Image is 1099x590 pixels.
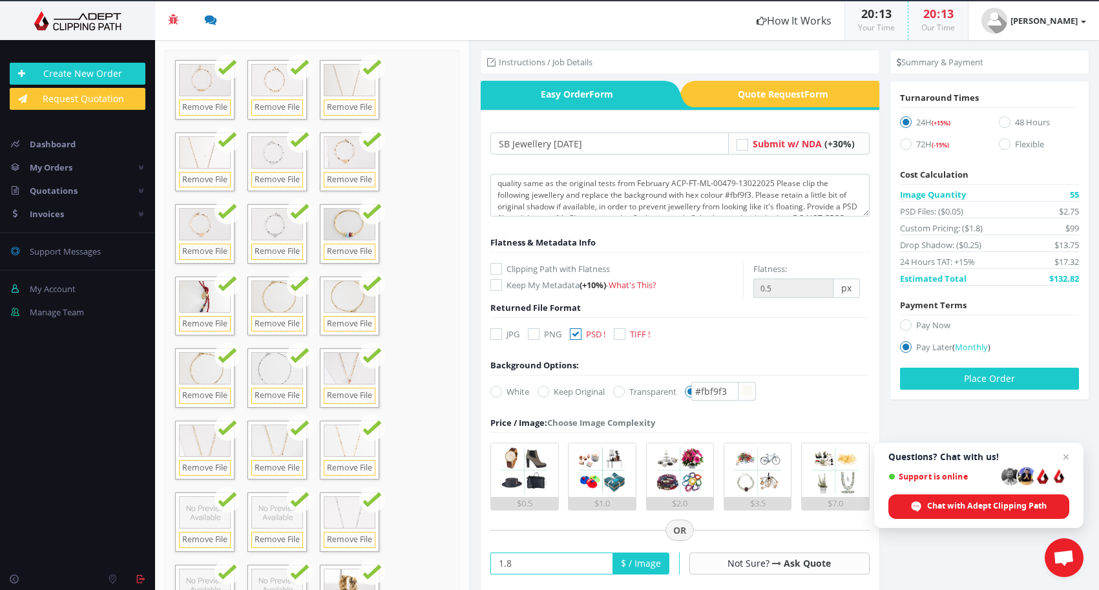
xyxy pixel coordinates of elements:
span: Chat with Adept Clipping Path [927,500,1047,512]
label: Pay Now [900,319,1079,336]
span: TIFF ! [630,328,650,340]
a: Remove File [324,316,375,332]
span: Quotations [30,185,78,196]
span: My Orders [30,162,72,173]
label: 24H [900,116,980,133]
label: 72H [900,138,980,155]
a: Remove File [251,460,303,476]
small: Your Time [858,22,895,33]
span: PSD ! [586,328,605,340]
a: Remove File [251,388,303,404]
span: Manage Team [30,306,84,318]
span: Not Sure? [727,557,769,569]
span: Turnaround Times [900,92,979,103]
span: px [833,279,860,298]
img: 4.png [731,443,784,497]
a: Easy OrderForm [481,81,664,107]
span: $13.75 [1054,238,1079,251]
span: Price / Image: [490,417,547,428]
div: $7.0 [802,497,869,510]
div: $3.5 [724,497,791,510]
a: Request Quotation [10,88,145,110]
span: Invoices [30,208,64,220]
span: (+10%) [580,279,606,291]
span: 13 [941,6,954,21]
span: My Account [30,283,76,295]
img: 2.png [576,443,629,497]
div: Choose Image Complexity [490,416,655,429]
span: (-15%) [932,141,949,149]
a: Remove File [324,388,375,404]
span: Questions? Chat with us! [888,452,1069,462]
input: Your Price [490,553,613,574]
div: Open chat [1045,538,1083,577]
a: Remove File [179,244,231,260]
a: Remove File [179,100,231,116]
label: PNG [528,328,561,341]
label: Keep My Metadata - [490,279,743,291]
a: Remove File [251,532,303,548]
a: [PERSON_NAME] [968,1,1099,40]
label: Transparent [613,385,676,398]
a: Remove File [251,100,303,116]
span: (+15%) [932,119,950,127]
button: Place Order [900,368,1079,390]
span: Dashboard [30,138,76,150]
a: Create New Order [10,63,145,85]
a: Ask Quote [784,557,831,569]
span: Drop Shadow: ($0.25) [900,238,981,251]
span: Close chat [1058,449,1074,465]
label: 48 Hours [999,116,1079,133]
span: Estimated Total [900,272,967,285]
i: Form [804,88,828,100]
span: 55 [1070,188,1079,201]
a: Remove File [179,172,231,188]
img: 3.png [653,443,707,497]
a: Remove File [251,172,303,188]
span: Support Messages [30,246,101,257]
a: Remove File [324,172,375,188]
span: Custom Pricing: ($1.8) [900,222,983,235]
a: Quote RequestForm [696,81,880,107]
span: Monthly [955,341,988,353]
span: Payment Terms [900,299,967,311]
span: Returned File Format [490,302,581,313]
li: Summary & Payment [897,56,983,68]
span: OR [665,520,694,542]
span: 13 [879,6,892,21]
a: Remove File [324,460,375,476]
a: What's This? [609,279,656,291]
span: 20 [923,6,936,21]
span: : [874,6,879,21]
li: Instructions / Job Details [487,56,592,68]
a: Remove File [324,100,375,116]
div: $2.0 [647,497,714,510]
span: 20 [861,6,874,21]
span: Submit w/ NDA [753,138,822,150]
img: user_default.jpg [981,8,1007,34]
a: Remove File [179,460,231,476]
a: Remove File [251,244,303,260]
img: 1.png [497,443,551,497]
div: Chat with Adept Clipping Path [888,494,1069,519]
a: (+15%) [932,116,950,128]
label: Clipping Path with Flatness [490,262,743,275]
span: Quote Request [696,81,880,107]
a: (Monthly) [952,341,990,353]
img: 5.png [808,443,862,497]
label: Color [685,385,722,398]
input: Your Order Title [490,132,729,154]
span: Cost Calculation [900,169,968,180]
div: $0.5 [491,497,558,510]
span: Image Quantity [900,188,966,201]
div: $1.0 [569,497,636,510]
label: Flatness: [753,262,787,275]
small: Our Time [921,22,955,33]
a: Remove File [179,316,231,332]
span: $99 [1065,222,1079,235]
a: Remove File [179,388,231,404]
span: $ / Image [613,553,669,574]
label: Flexible [999,138,1079,155]
span: (+30%) [824,138,855,150]
a: Remove File [324,532,375,548]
